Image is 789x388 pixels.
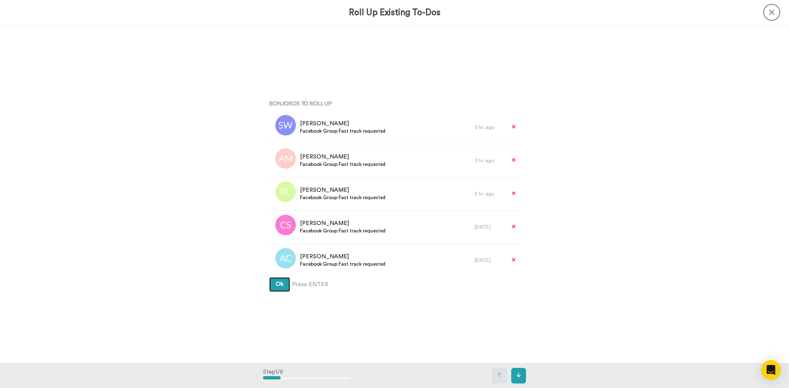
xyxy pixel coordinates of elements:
[300,227,385,234] span: Facebook Group Fast track requested
[475,157,503,164] div: 3 hr. ago
[475,257,503,264] div: [DATE]
[300,186,385,194] span: [PERSON_NAME]
[300,261,385,267] span: Facebook Group Fast track requested
[275,215,296,235] img: cs.png
[276,281,284,287] span: Ok
[300,119,385,128] span: [PERSON_NAME]
[761,360,781,380] div: Open Intercom Messenger
[269,100,520,106] h4: Bonjoros To Roll Up
[275,115,296,135] img: sw.png
[269,277,290,292] button: Ok
[300,219,385,227] span: [PERSON_NAME]
[300,128,385,134] span: Facebook Group Fast track requested
[475,224,503,230] div: [DATE]
[349,8,441,17] h3: Roll Up Existing To-Dos
[300,194,385,201] span: Facebook Group Fast track requested
[275,181,296,202] img: rl.png
[300,153,385,161] span: [PERSON_NAME]
[275,248,296,269] img: ac.png
[300,253,385,261] span: [PERSON_NAME]
[292,280,328,289] span: Press ENTER
[300,161,385,168] span: Facebook Group Fast track requested
[275,148,296,169] img: am.png
[263,364,351,388] div: Step 1 / 5
[475,124,503,131] div: 3 hr. ago
[475,191,503,197] div: 3 hr. ago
